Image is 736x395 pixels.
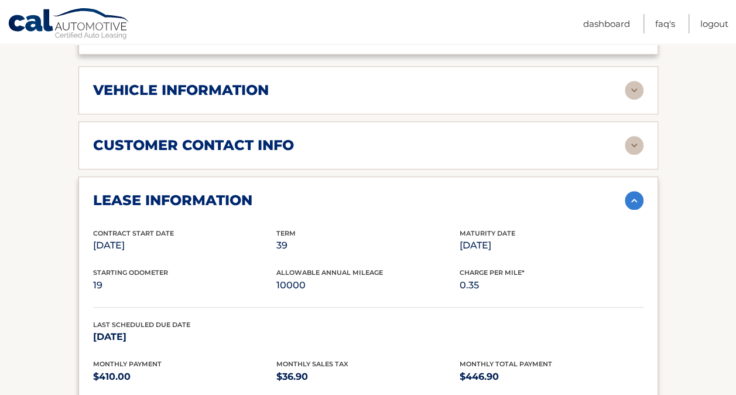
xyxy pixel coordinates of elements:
span: Allowable Annual Mileage [276,268,383,277]
p: [DATE] [93,237,276,254]
span: Monthly Payment [93,360,162,368]
h2: lease information [93,192,252,209]
span: Contract Start Date [93,229,174,237]
span: Monthly Sales Tax [276,360,348,368]
p: [DATE] [93,329,276,345]
p: $410.00 [93,369,276,385]
p: [DATE] [460,237,643,254]
img: accordion-rest.svg [625,81,643,100]
img: accordion-active.svg [625,191,643,210]
h2: vehicle information [93,81,269,99]
span: Monthly Total Payment [460,360,552,368]
p: $446.90 [460,369,643,385]
span: Starting Odometer [93,268,168,277]
a: Cal Automotive [8,8,131,42]
a: FAQ's [655,14,675,33]
span: Term [276,229,296,237]
h2: customer contact info [93,137,294,154]
p: 39 [276,237,460,254]
p: 0.35 [460,277,643,294]
span: Last Scheduled Due Date [93,321,190,329]
span: Charge Per Mile* [460,268,525,277]
p: $36.90 [276,369,460,385]
img: accordion-rest.svg [625,136,643,155]
p: 19 [93,277,276,294]
a: Logout [700,14,728,33]
a: Dashboard [583,14,630,33]
p: 10000 [276,277,460,294]
span: Maturity Date [460,229,515,237]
